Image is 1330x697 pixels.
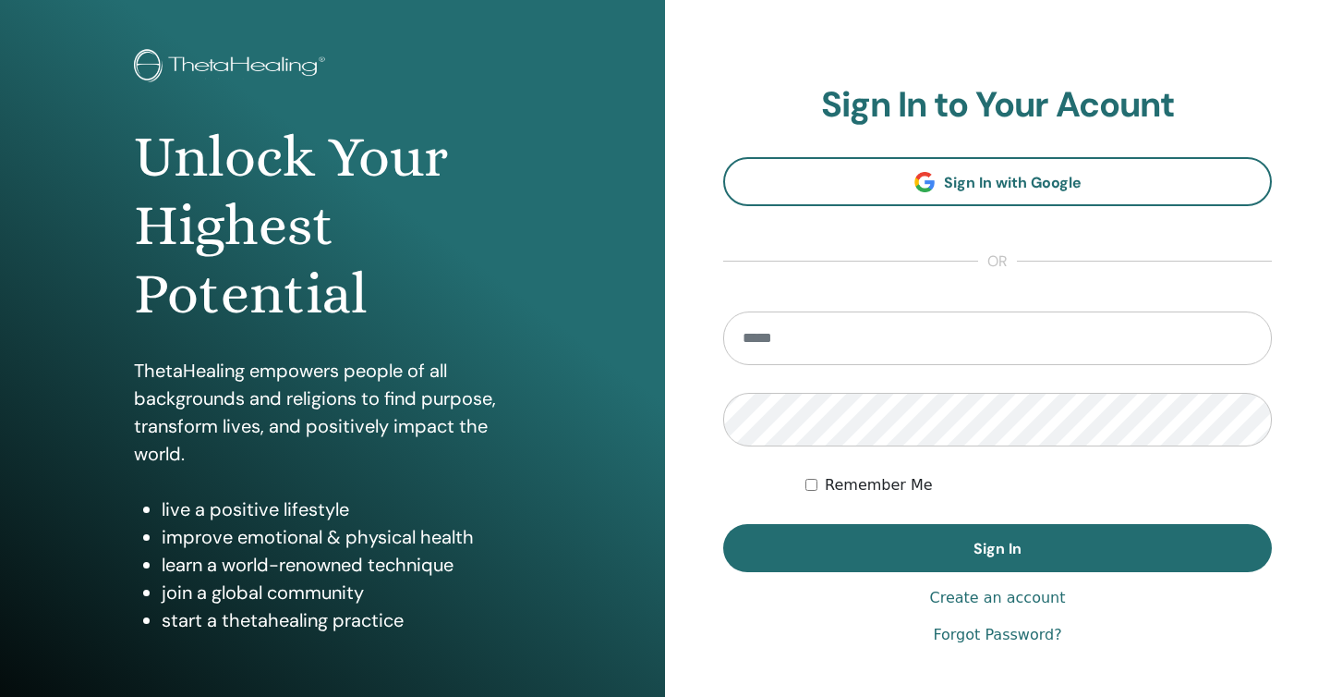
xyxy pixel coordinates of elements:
li: live a positive lifestyle [162,495,531,523]
div: Keep me authenticated indefinitely or until I manually logout [805,474,1272,496]
span: or [978,251,1017,273]
li: join a global community [162,579,531,606]
li: start a thetahealing practice [162,606,531,634]
h2: Sign In to Your Acount [723,84,1272,127]
h1: Unlock Your Highest Potential [134,123,531,329]
span: Sign In with Google [944,173,1082,192]
a: Create an account [929,587,1065,609]
label: Remember Me [825,474,933,496]
p: ThetaHealing empowers people of all backgrounds and religions to find purpose, transform lives, a... [134,357,531,468]
span: Sign In [973,539,1022,558]
li: learn a world-renowned technique [162,551,531,579]
li: improve emotional & physical health [162,523,531,551]
a: Sign In with Google [723,157,1272,206]
a: Forgot Password? [933,624,1061,646]
button: Sign In [723,524,1272,572]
